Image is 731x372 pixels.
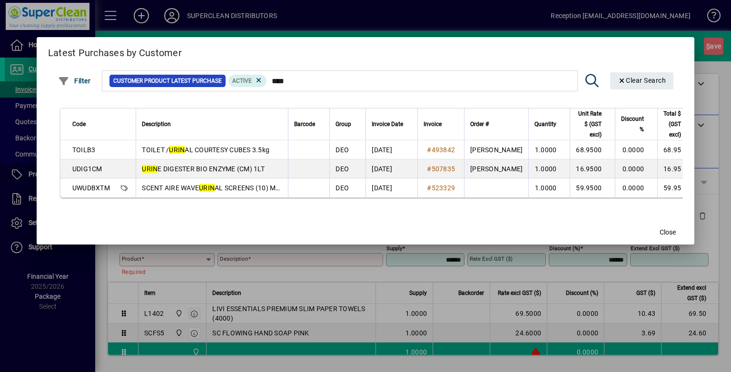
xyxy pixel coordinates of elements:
[615,159,657,178] td: 0.0000
[464,140,528,159] td: [PERSON_NAME]
[142,165,265,173] span: E DIGESTER BIO ENZYME (CM) 1LT
[336,146,349,154] span: DEO
[615,178,657,197] td: 0.0000
[432,146,455,154] span: 493842
[427,165,431,173] span: #
[570,159,615,178] td: 16.9500
[424,183,458,193] a: #523329
[142,146,269,154] span: TOILET / AL COURTESY CUBES 3.5kg
[56,72,93,89] button: Filter
[576,108,610,140] div: Unit Rate $ (GST excl)
[336,119,360,129] div: Group
[424,164,458,174] a: #507835
[470,119,489,129] span: Order #
[72,146,96,154] span: TOILB3
[228,75,267,87] mat-chip: Product Activation Status: Active
[570,178,615,197] td: 59.9500
[142,165,158,173] em: URIN
[424,119,458,129] div: Invoice
[464,159,528,178] td: [PERSON_NAME]
[657,140,694,159] td: 68.95
[657,159,694,178] td: 16.95
[618,77,666,84] span: Clear Search
[72,165,102,173] span: UDIG1CM
[72,119,86,129] span: Code
[528,140,570,159] td: 1.0000
[576,108,602,140] span: Unit Rate $ (GST excl)
[534,119,565,129] div: Quantity
[113,76,222,86] span: Customer Product Latest Purchase
[663,108,681,140] span: Total $ (GST excl)
[621,114,652,135] div: Discount %
[336,165,349,173] span: DEO
[427,146,431,154] span: #
[142,119,171,129] span: Description
[528,159,570,178] td: 1.0000
[528,178,570,197] td: 1.0000
[37,37,694,65] h2: Latest Purchases by Customer
[652,224,683,241] button: Close
[534,119,556,129] span: Quantity
[621,114,644,135] span: Discount %
[232,78,252,84] span: Active
[294,119,315,129] span: Barcode
[432,165,455,173] span: 507835
[169,146,185,154] em: URIN
[58,77,91,85] span: Filter
[663,108,690,140] div: Total $ (GST excl)
[365,178,417,197] td: [DATE]
[615,140,657,159] td: 0.0000
[336,184,349,192] span: DEO
[570,140,615,159] td: 68.9500
[432,184,455,192] span: 523329
[142,119,282,129] div: Description
[470,119,523,129] div: Order #
[199,184,215,192] em: URIN
[72,119,130,129] div: Code
[336,119,351,129] span: Group
[427,184,431,192] span: #
[294,119,324,129] div: Barcode
[372,119,412,129] div: Invoice Date
[372,119,403,129] span: Invoice Date
[365,159,417,178] td: [DATE]
[424,145,458,155] a: #493842
[142,184,295,192] span: SCENT AIRE WAVE AL SCREENS (10) MANGO
[657,178,694,197] td: 59.95
[72,184,110,192] span: UWUDBXTM
[610,72,674,89] button: Clear
[660,227,676,237] span: Close
[365,140,417,159] td: [DATE]
[424,119,442,129] span: Invoice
